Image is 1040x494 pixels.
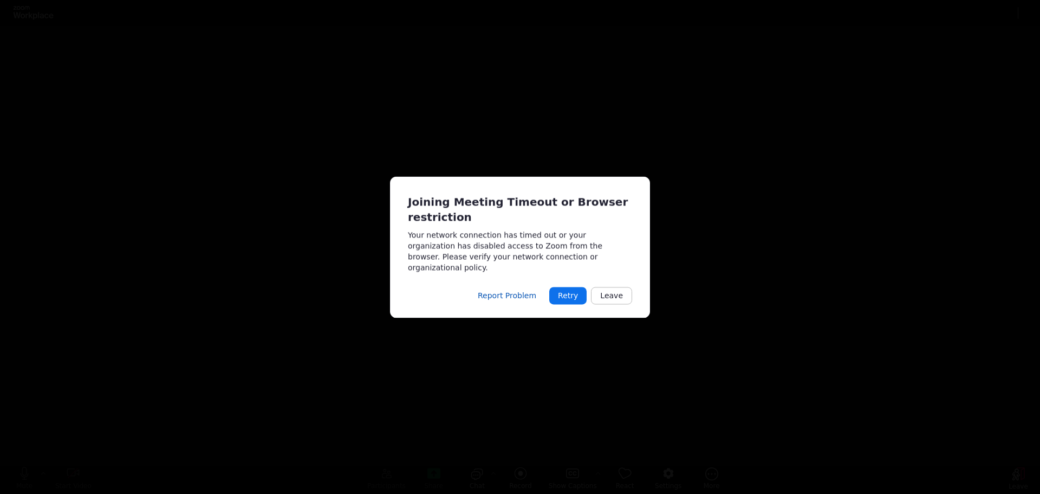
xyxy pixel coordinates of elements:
[408,229,632,273] div: Your network connection has timed out or your organization has disabled access to Zoom from the b...
[469,287,545,304] button: Report Problem
[549,287,587,304] button: Retry
[390,176,650,318] div: Meeting connected timeout.
[591,287,632,304] button: Leave
[408,194,632,225] div: Joining Meeting Timeout or Browser restriction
